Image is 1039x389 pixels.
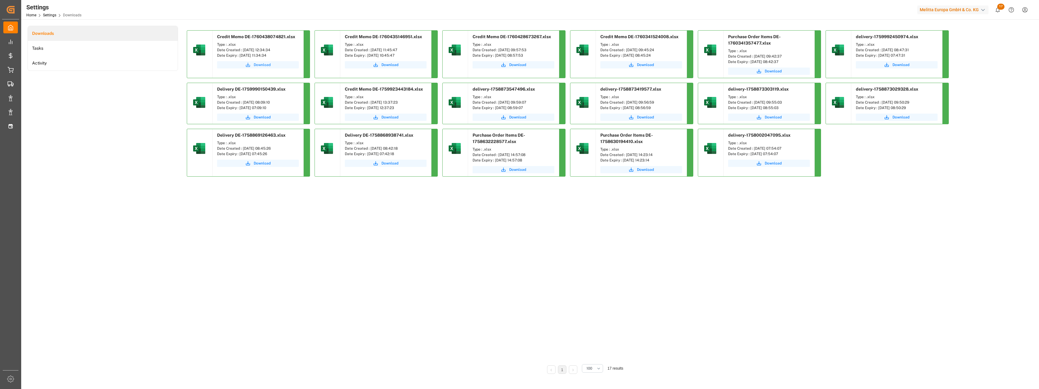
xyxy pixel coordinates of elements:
[600,105,682,111] div: Date Expiry : [DATE] 08:56:59
[28,41,178,56] a: Tasks
[217,53,299,58] div: Date Expiry : [DATE] 11:34:34
[447,43,462,57] img: microsoft-excel-2019--v1.png
[831,43,845,57] img: microsoft-excel-2019--v1.png
[28,56,178,71] a: Activity
[600,94,682,100] div: Type : .xlsx
[217,140,299,146] div: Type : .xlsx
[600,53,682,58] div: Date Expiry : [DATE] 08:45:24
[217,94,299,100] div: Type : .xlsx
[728,87,789,91] span: delivery-1758873303119.xlsx
[26,3,81,12] div: Settings
[381,62,398,68] span: Download
[473,87,535,91] span: delivery-1758873547496.xlsx
[473,47,554,53] div: Date Created : [DATE] 09:57:53
[473,158,554,163] div: Date Expiry : [DATE] 14:57:08
[991,3,1004,17] button: show 17 new notifications
[345,53,427,58] div: Date Expiry : [DATE] 10:45:47
[547,365,556,374] li: Previous Page
[254,115,271,120] span: Download
[561,368,563,372] a: 1
[345,61,427,68] button: Download
[345,140,427,146] div: Type : .xlsx
[831,95,845,110] img: microsoft-excel-2019--v1.png
[582,364,603,373] button: open menu
[569,365,577,374] li: Next Page
[473,147,554,152] div: Type : .xlsx
[728,105,810,111] div: Date Expiry : [DATE] 08:55:03
[728,54,810,59] div: Date Created : [DATE] 09:42:37
[728,114,810,121] a: Download
[473,94,554,100] div: Type : .xlsx
[856,87,918,91] span: delivery-1758873029328.xlsx
[381,115,398,120] span: Download
[600,100,682,105] div: Date Created : [DATE] 09:56:59
[728,151,810,157] div: Date Expiry : [DATE] 07:54:07
[345,47,427,53] div: Date Created : [DATE] 11:45:47
[856,47,938,53] div: Date Created : [DATE] 08:47:31
[856,34,918,39] span: delivery-1759992450974.xlsx
[345,160,427,167] button: Download
[703,141,717,156] img: microsoft-excel-2019--v1.png
[217,146,299,151] div: Date Created : [DATE] 08:45:26
[600,147,682,152] div: Type : .xlsx
[473,61,554,68] button: Download
[703,43,717,57] img: microsoft-excel-2019--v1.png
[509,115,526,120] span: Download
[728,160,810,167] button: Download
[345,114,427,121] a: Download
[28,26,178,41] li: Downloads
[728,133,790,138] span: delivery-1758002047095.xlsx
[320,43,334,57] img: microsoft-excel-2019--v1.png
[509,167,526,172] span: Download
[856,100,938,105] div: Date Created : [DATE] 09:50:29
[728,59,810,65] div: Date Expiry : [DATE] 08:42:37
[254,62,271,68] span: Download
[345,34,422,39] span: Credit Memo DE-1760435146951.xlsx
[509,62,526,68] span: Download
[320,141,334,156] img: microsoft-excel-2019--v1.png
[192,43,206,57] img: microsoft-excel-2019--v1.png
[192,95,206,110] img: microsoft-excel-2019--v1.png
[586,366,592,371] span: 100
[600,47,682,53] div: Date Created : [DATE] 09:45:24
[473,166,554,173] button: Download
[728,34,781,45] span: Purchase Order Items DE-1760341357477.xlsx
[856,105,938,111] div: Date Expiry : [DATE] 08:50:29
[217,160,299,167] button: Download
[345,100,427,105] div: Date Created : [DATE] 13:37:23
[217,100,299,105] div: Date Created : [DATE] 08:09:10
[345,105,427,111] div: Date Expiry : [DATE] 12:37:23
[600,87,661,91] span: delivery-1758873419577.xlsx
[600,42,682,47] div: Type : .xlsx
[600,114,682,121] a: Download
[600,61,682,68] a: Download
[637,167,654,172] span: Download
[600,166,682,173] button: Download
[345,146,427,151] div: Date Created : [DATE] 08:42:18
[345,94,427,100] div: Type : .xlsx
[345,87,423,91] span: Credit Memo DE-1759923443184.xlsx
[217,151,299,157] div: Date Expiry : [DATE] 07:45:26
[856,42,938,47] div: Type : .xlsx
[473,53,554,58] div: Date Expiry : [DATE] 08:57:53
[600,34,678,39] span: Credit Memo DE-1760341524008.xlsx
[575,95,590,110] img: microsoft-excel-2019--v1.png
[473,114,554,121] a: Download
[217,61,299,68] a: Download
[217,87,285,91] span: Delivery DE-1759990150439.xlsx
[856,114,938,121] button: Download
[558,365,566,374] li: 1
[447,95,462,110] img: microsoft-excel-2019--v1.png
[728,68,810,75] a: Download
[217,114,299,121] button: Download
[575,43,590,57] img: microsoft-excel-2019--v1.png
[892,115,909,120] span: Download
